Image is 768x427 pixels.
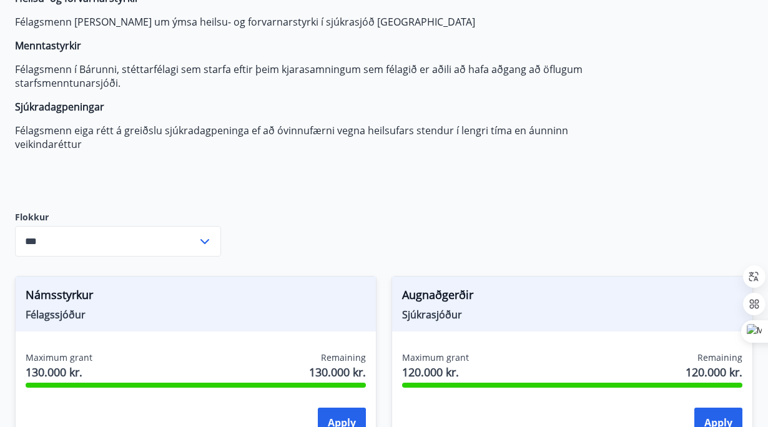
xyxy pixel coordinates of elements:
span: Maximum grant [26,351,92,364]
span: 120.000 kr. [686,364,742,380]
span: Remaining [697,351,742,364]
strong: Sjúkradagpeningar [15,100,104,114]
span: 130.000 kr. [26,364,92,380]
span: Sjúkrasjóður [402,308,742,321]
p: Félagsmenn í Bárunni, stéttarfélagi sem starfa eftir þeim kjarasamningum sem félagið er aðili að ... [15,62,604,90]
span: Augnaðgerðir [402,287,742,308]
strong: Menntastyrkir [15,39,81,52]
span: Maximum grant [402,351,469,364]
span: 120.000 kr. [402,364,469,380]
span: Námsstyrkur [26,287,366,308]
p: Félagsmenn [PERSON_NAME] um ýmsa heilsu- og forvarnarstyrki í sjúkrasjóð [GEOGRAPHIC_DATA] [15,15,604,29]
span: Félagssjóður [26,308,366,321]
p: Félagsmenn eiga rétt á greiðslu sjúkradagpeninga ef að óvinnufærni vegna heilsufars stendur í len... [15,124,604,151]
label: Flokkur [15,211,221,223]
span: Remaining [321,351,366,364]
span: 130.000 kr. [309,364,366,380]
